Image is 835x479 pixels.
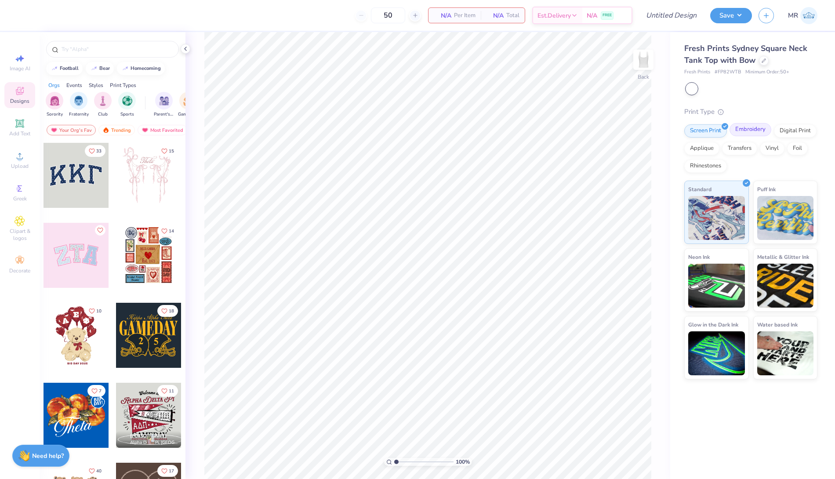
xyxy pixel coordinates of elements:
span: N/A [486,11,504,20]
span: # FP82WTB [715,69,741,76]
div: Screen Print [684,124,727,138]
div: Trending [98,125,135,135]
span: Fresh Prints [684,69,710,76]
span: FREE [603,12,612,18]
span: Sorority [47,111,63,118]
span: 40 [96,469,102,473]
button: Like [157,145,178,157]
span: Add Text [9,130,30,137]
img: Metallic & Glitter Ink [757,264,814,308]
img: Back [635,51,652,69]
img: Standard [688,196,745,240]
button: Like [87,385,105,397]
div: filter for Game Day [178,92,198,118]
img: Water based Ink [757,331,814,375]
input: – – [371,7,405,23]
span: 100 % [456,458,470,466]
button: homecoming [117,62,165,75]
button: Like [95,225,105,236]
img: trend_line.gif [51,66,58,71]
span: Sports [120,111,134,118]
div: filter for Fraternity [69,92,89,118]
span: 10 [96,309,102,313]
span: Parent's Weekend [154,111,174,118]
button: Like [157,385,178,397]
div: Print Type [684,107,817,117]
span: Greek [13,195,27,202]
span: 17 [169,469,174,473]
button: Like [157,225,178,237]
div: Your Org's Fav [47,125,96,135]
img: Club Image [98,96,108,106]
div: bear [99,66,110,71]
button: bear [86,62,114,75]
div: Events [66,81,82,89]
button: Like [85,305,105,317]
a: MR [788,7,817,24]
span: Total [506,11,519,20]
img: Fraternity Image [74,96,83,106]
img: Parent's Weekend Image [159,96,169,106]
img: Marley Rubin [800,7,817,24]
div: Transfers [722,142,757,155]
strong: Need help? [32,452,64,460]
span: MR [788,11,798,21]
span: Alpha Delta Pi, [GEOGRAPHIC_DATA][US_STATE] at [GEOGRAPHIC_DATA] [130,439,178,446]
span: Metallic & Glitter Ink [757,252,809,261]
button: football [46,62,83,75]
span: Image AI [10,65,30,72]
div: Most Favorited [138,125,187,135]
button: Save [710,8,752,23]
span: 18 [169,309,174,313]
input: Untitled Design [639,7,704,24]
div: Vinyl [760,142,784,155]
span: Fraternity [69,111,89,118]
button: filter button [69,92,89,118]
span: Water based Ink [757,320,798,329]
img: Sorority Image [50,96,60,106]
div: Applique [684,142,719,155]
div: homecoming [131,66,161,71]
span: N/A [434,11,451,20]
div: filter for Club [94,92,112,118]
div: filter for Sports [118,92,136,118]
span: Est. Delivery [537,11,571,20]
span: 7 [99,389,102,393]
button: Like [85,145,105,157]
img: Glow in the Dark Ink [688,331,745,375]
span: Upload [11,163,29,170]
div: football [60,66,79,71]
img: trend_line.gif [122,66,129,71]
div: Embroidery [730,123,771,136]
img: most_fav.gif [142,127,149,133]
span: 14 [169,229,174,233]
img: trend_line.gif [91,66,98,71]
img: Sports Image [122,96,132,106]
button: filter button [94,92,112,118]
div: Digital Print [774,124,817,138]
span: N/A [587,11,597,20]
span: Club [98,111,108,118]
div: Foil [787,142,808,155]
img: trending.gif [102,127,109,133]
button: filter button [46,92,63,118]
img: Puff Ink [757,196,814,240]
button: Like [85,465,105,477]
div: Rhinestones [684,160,727,173]
span: Glow in the Dark Ink [688,320,738,329]
span: Designs [10,98,29,105]
span: Standard [688,185,712,194]
div: filter for Sorority [46,92,63,118]
div: Orgs [48,81,60,89]
span: Clipart & logos [4,228,35,242]
span: [PERSON_NAME] [130,433,167,439]
span: Decorate [9,267,30,274]
span: 11 [169,389,174,393]
span: 33 [96,149,102,153]
input: Try "Alpha" [61,45,173,54]
span: Per Item [454,11,476,20]
img: Game Day Image [183,96,193,106]
span: Game Day [178,111,198,118]
button: Like [157,305,178,317]
div: Styles [89,81,103,89]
